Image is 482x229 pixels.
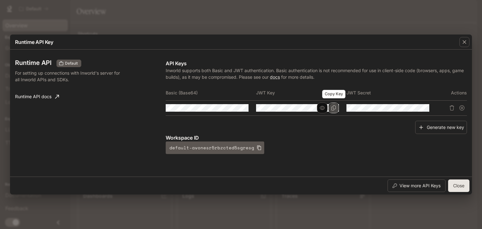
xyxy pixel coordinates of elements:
[15,60,51,66] h3: Runtime API
[448,179,469,192] button: Close
[388,179,446,192] button: View more API Keys
[15,38,53,46] p: Runtime API Key
[15,70,124,83] p: For setting up connections with Inworld's server for all Inworld APIs and SDKs.
[256,85,346,100] th: JWT Key
[437,85,467,100] th: Actions
[322,90,345,99] div: Copy Key
[328,103,339,113] button: Copy Key
[457,103,467,113] button: Suspend API key
[56,60,81,67] div: These keys will apply to your current workspace only
[166,85,256,100] th: Basic (Base64)
[166,60,467,67] p: API Keys
[447,103,457,113] button: Delete API key
[270,74,280,80] a: docs
[13,90,62,103] a: Runtime API docs
[62,61,80,66] span: Default
[346,85,437,100] th: JWT Secret
[166,134,467,141] p: Workspace ID
[166,141,264,154] button: default-avonesr5rbzcted5sgresg
[166,67,467,80] p: Inworld supports both Basic and JWT authentication. Basic authentication is not recommended for u...
[415,121,467,134] button: Generate new key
